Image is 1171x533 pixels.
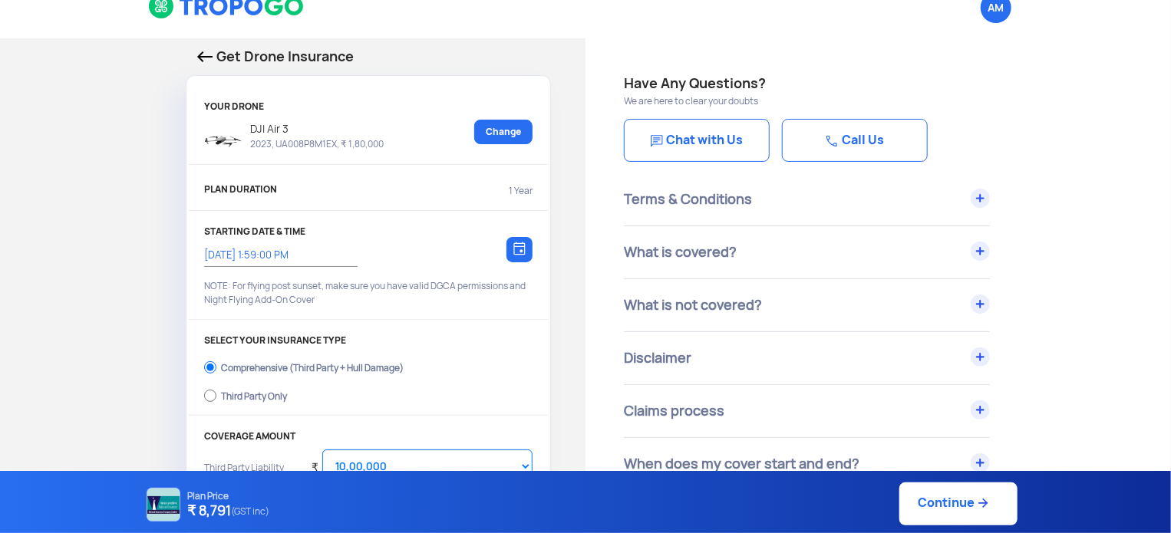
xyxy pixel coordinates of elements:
p: Get Drone Insurance [197,46,539,67]
div: What is covered? [624,226,990,278]
p: 2023, UA008P8M1EX, ₹ 1,80,000 [242,138,384,150]
div: Terms & Conditions [624,173,990,225]
div: When does my cover start and end? [624,438,990,490]
div: Comprehensive (Third Party + Hull Damage) [221,363,404,369]
img: calendar-icon [513,242,526,255]
a: Chat with Us [624,119,770,162]
p: NOTE: For flying post sunset, make sure you have valid DGCA permissions and Night Flying Add-On C... [204,279,533,307]
p: We are here to clear your doubts [624,94,1133,108]
div: Claims process [624,385,990,437]
img: Drone type [204,127,242,154]
span: (GST inc) [232,502,270,521]
p: STARTING DATE & TIME [204,226,533,237]
a: Continue [899,482,1018,525]
p: DJI Air 3 [242,120,384,138]
a: Call Us [782,119,928,162]
p: Plan Price [188,491,270,502]
img: Chat [826,135,838,147]
div: What is not covered? [624,279,990,331]
p: 1 Year [509,184,533,198]
div: Disclaimer [624,332,990,384]
div: ₹ [312,442,318,484]
div: Third Party Only [221,391,287,397]
input: Comprehensive (Third Party + Hull Damage) [204,357,216,378]
h4: Have Any Questions? [624,73,1133,94]
img: NATIONAL [147,488,180,521]
h4: ₹ 8,791 [188,502,270,521]
img: ic_arrow_forward_blue.svg [975,495,991,511]
input: Third Party Only [204,385,216,406]
p: YOUR DRONE [204,101,533,112]
img: Chat [651,135,663,147]
a: Change [474,120,533,144]
p: PLAN DURATION [204,184,277,198]
p: Third Party Liability [204,461,300,495]
img: Back [197,51,213,62]
p: SELECT YOUR INSURANCE TYPE [204,335,533,346]
p: COVERAGE AMOUNT [204,431,533,442]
